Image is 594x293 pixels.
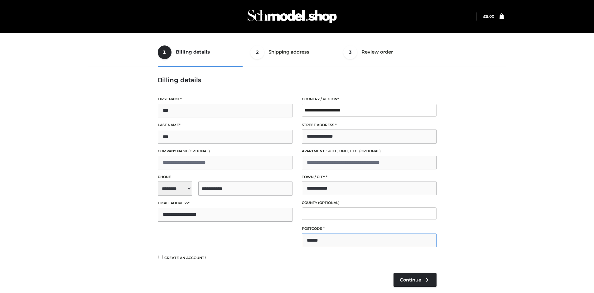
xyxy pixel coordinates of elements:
[158,200,292,206] label: Email address
[158,96,292,102] label: First name
[394,273,437,287] a: Continue
[483,14,486,19] span: £
[302,226,437,232] label: Postcode
[164,256,206,260] span: Create an account?
[158,76,437,84] h3: Billing details
[302,174,437,180] label: Town / City
[158,122,292,128] label: Last name
[359,149,381,153] span: (optional)
[400,277,421,283] span: Continue
[302,200,437,206] label: County
[158,255,163,259] input: Create an account?
[483,14,494,19] bdi: 5.00
[245,4,339,29] img: Schmodel Admin 964
[158,174,292,180] label: Phone
[158,148,292,154] label: Company name
[302,96,437,102] label: Country / Region
[188,149,210,153] span: (optional)
[318,201,340,205] span: (optional)
[483,14,494,19] a: £5.00
[302,148,437,154] label: Apartment, suite, unit, etc.
[302,122,437,128] label: Street address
